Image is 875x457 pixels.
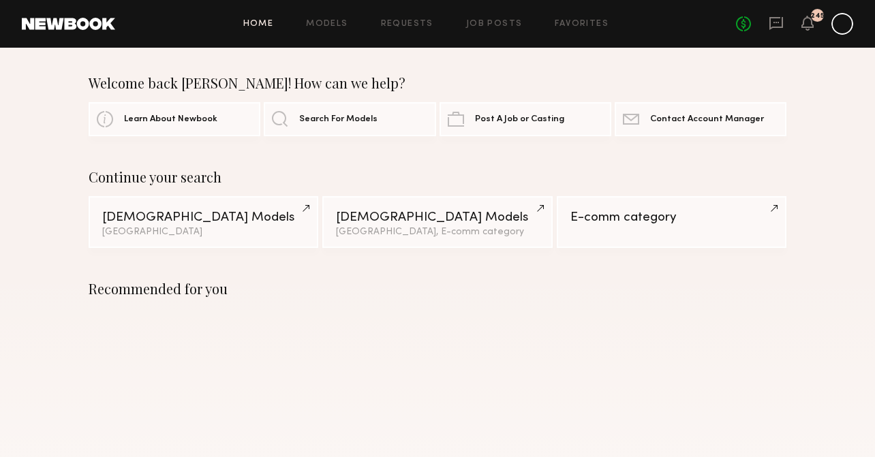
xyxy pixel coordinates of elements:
a: Requests [381,20,433,29]
a: Post A Job or Casting [440,102,611,136]
div: Welcome back [PERSON_NAME]! How can we help? [89,75,786,91]
span: Post A Job or Casting [475,115,564,124]
div: [GEOGRAPHIC_DATA] [102,227,305,237]
div: Continue your search [89,169,786,185]
div: 245 [810,12,825,20]
a: Job Posts [466,20,523,29]
a: [DEMOGRAPHIC_DATA] Models[GEOGRAPHIC_DATA], E-comm category [322,196,552,248]
div: [GEOGRAPHIC_DATA], E-comm category [336,227,538,237]
a: Contact Account Manager [615,102,786,136]
a: Favorites [555,20,609,29]
div: Recommended for you [89,281,786,297]
a: E-comm category [557,196,786,248]
a: [DEMOGRAPHIC_DATA] Models[GEOGRAPHIC_DATA] [89,196,318,248]
div: [DEMOGRAPHIC_DATA] Models [102,211,305,224]
a: Models [306,20,348,29]
span: Learn About Newbook [124,115,217,124]
div: [DEMOGRAPHIC_DATA] Models [336,211,538,224]
a: Learn About Newbook [89,102,260,136]
div: E-comm category [570,211,773,224]
span: Search For Models [299,115,378,124]
a: Home [243,20,274,29]
span: Contact Account Manager [650,115,764,124]
a: Search For Models [264,102,435,136]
